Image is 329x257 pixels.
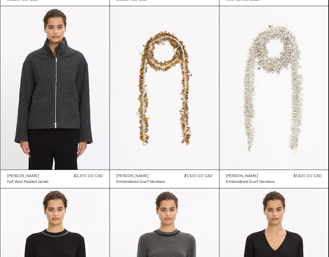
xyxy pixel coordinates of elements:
[116,179,165,185] a: Embroidered Scarf Necklace
[74,173,103,179] div: $3,370.00 CAD
[184,173,213,179] div: $1,420.00 CAD
[226,179,275,185] a: Embroidered Scarf Necklace
[226,173,258,179] div: [PERSON_NAME]
[116,173,165,179] a: [PERSON_NAME]
[7,173,39,179] div: [PERSON_NAME]
[294,173,322,179] div: $1,420.00 CAD
[7,179,49,185] a: Felt Wool Padded Jacket
[116,173,148,179] div: [PERSON_NAME]
[110,6,219,170] img: Dries Van Noten Embroidered Scarf Neckline in tiger eye
[219,6,329,170] img: Dries Van Noten Embroidered Scarf Neckline in silver
[226,173,275,179] a: [PERSON_NAME]
[7,173,49,179] a: [PERSON_NAME]
[1,6,110,170] img: Jil Sander Felt Wool Padded Jacket in grey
